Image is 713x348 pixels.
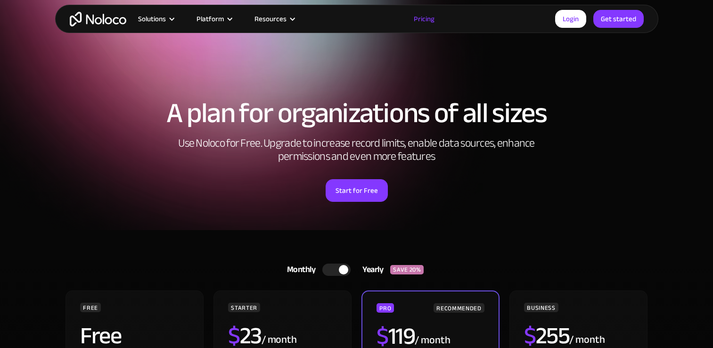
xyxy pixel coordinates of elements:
div: / month [415,333,450,348]
div: Resources [254,13,287,25]
h2: 23 [228,324,262,348]
div: Solutions [126,13,185,25]
div: STARTER [228,303,260,312]
div: Platform [197,13,224,25]
h2: Free [80,324,121,348]
div: Monthly [275,263,323,277]
a: Pricing [402,13,446,25]
div: RECOMMENDED [434,303,484,313]
div: / month [262,332,297,348]
div: Solutions [138,13,166,25]
div: BUSINESS [524,303,558,312]
div: SAVE 20% [390,265,424,274]
div: PRO [377,303,394,313]
a: Start for Free [326,179,388,202]
h2: 255 [524,324,569,348]
h2: Use Noloco for Free. Upgrade to increase record limits, enable data sources, enhance permissions ... [168,137,545,163]
div: Yearly [351,263,390,277]
a: home [70,12,126,26]
h1: A plan for organizations of all sizes [65,99,649,127]
a: Login [555,10,586,28]
div: Platform [185,13,243,25]
a: Get started [593,10,644,28]
div: FREE [80,303,101,312]
div: / month [569,332,605,348]
div: Resources [243,13,305,25]
h2: 119 [377,324,415,348]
